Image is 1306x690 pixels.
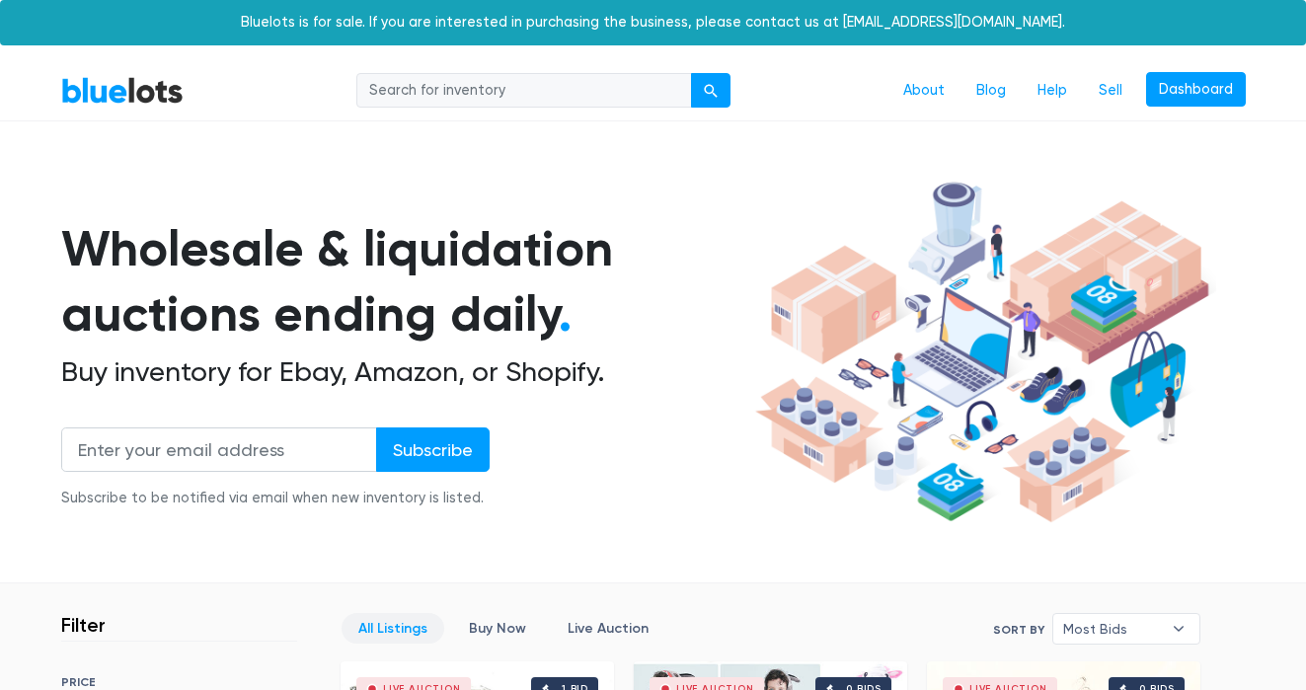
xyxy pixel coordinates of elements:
input: Search for inventory [356,73,692,109]
a: Blog [960,72,1022,110]
a: BlueLots [61,76,184,105]
input: Subscribe [376,427,490,472]
h2: Buy inventory for Ebay, Amazon, or Shopify. [61,355,748,389]
div: Subscribe to be notified via email when new inventory is listed. [61,488,490,509]
span: Most Bids [1063,614,1162,644]
h6: PRICE [61,675,297,689]
b: ▾ [1158,614,1199,644]
img: hero-ee84e7d0318cb26816c560f6b4441b76977f77a177738b4e94f68c95b2b83dbb.png [748,173,1216,532]
label: Sort By [993,621,1044,639]
a: All Listings [342,613,444,644]
a: Sell [1083,72,1138,110]
a: Buy Now [452,613,543,644]
span: . [559,284,572,344]
a: Help [1022,72,1083,110]
h1: Wholesale & liquidation auctions ending daily [61,216,748,347]
a: Dashboard [1146,72,1246,108]
h3: Filter [61,613,106,637]
input: Enter your email address [61,427,377,472]
a: About [887,72,960,110]
a: Live Auction [551,613,665,644]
